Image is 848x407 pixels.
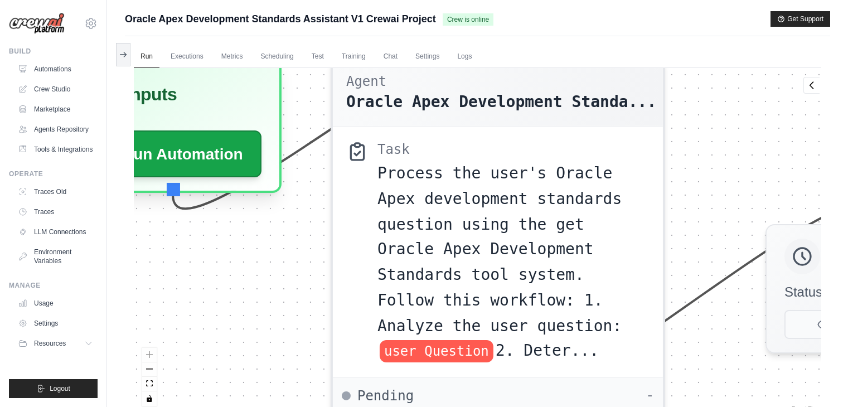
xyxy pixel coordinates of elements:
[125,11,436,27] span: Oracle Apex Development Standards Assistant V1 Crewai Project
[9,169,98,178] div: Operate
[164,45,210,69] a: Executions
[9,379,98,398] button: Logout
[335,45,372,69] a: Training
[377,45,404,69] a: Chat
[13,120,98,138] a: Agents Repository
[52,57,282,193] div: InputsRun Automation
[13,314,98,332] a: Settings
[409,45,446,69] a: Settings
[142,362,157,377] button: zoom out
[13,80,98,98] a: Crew Studio
[443,13,493,26] span: Crew is online
[142,377,157,391] button: fit view
[13,140,98,158] a: Tools & Integrations
[13,183,98,201] a: Traces Old
[792,353,848,407] iframe: Chat Widget
[357,387,414,405] span: Pending
[346,90,656,113] div: Oracle Apex Development Standards Consultant
[450,45,478,69] a: Logs
[9,281,98,290] div: Manage
[377,161,650,364] div: Process the user's Oracle Apex development standards question using the get Oracle Apex Developme...
[377,140,410,158] div: Task
[13,100,98,118] a: Marketplace
[346,72,656,90] div: Agent
[134,45,159,69] a: Run
[72,130,262,177] button: Run Automation
[380,340,493,362] span: user Question
[125,81,177,108] h3: Inputs
[13,294,98,312] a: Usage
[13,335,98,352] button: Resources
[13,203,98,221] a: Traces
[9,47,98,56] div: Build
[173,41,502,209] g: Edge from inputsNode to 75ad00c2746f95adeb64f0ea561692e2
[9,13,65,35] img: Logo
[142,391,157,406] button: toggle interactivity
[771,11,830,27] button: Get Support
[13,243,98,270] a: Environment Variables
[13,60,98,78] a: Automations
[377,164,622,334] span: Process the user's Oracle Apex development standards question using the get Oracle Apex Developme...
[34,339,66,348] span: Resources
[646,387,654,405] div: -
[13,223,98,241] a: LLM Connections
[254,45,300,69] a: Scheduling
[496,341,599,359] span: 2. Deter...
[142,348,157,406] div: React Flow controls
[215,45,250,69] a: Metrics
[305,45,331,69] a: Test
[50,384,70,393] span: Logout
